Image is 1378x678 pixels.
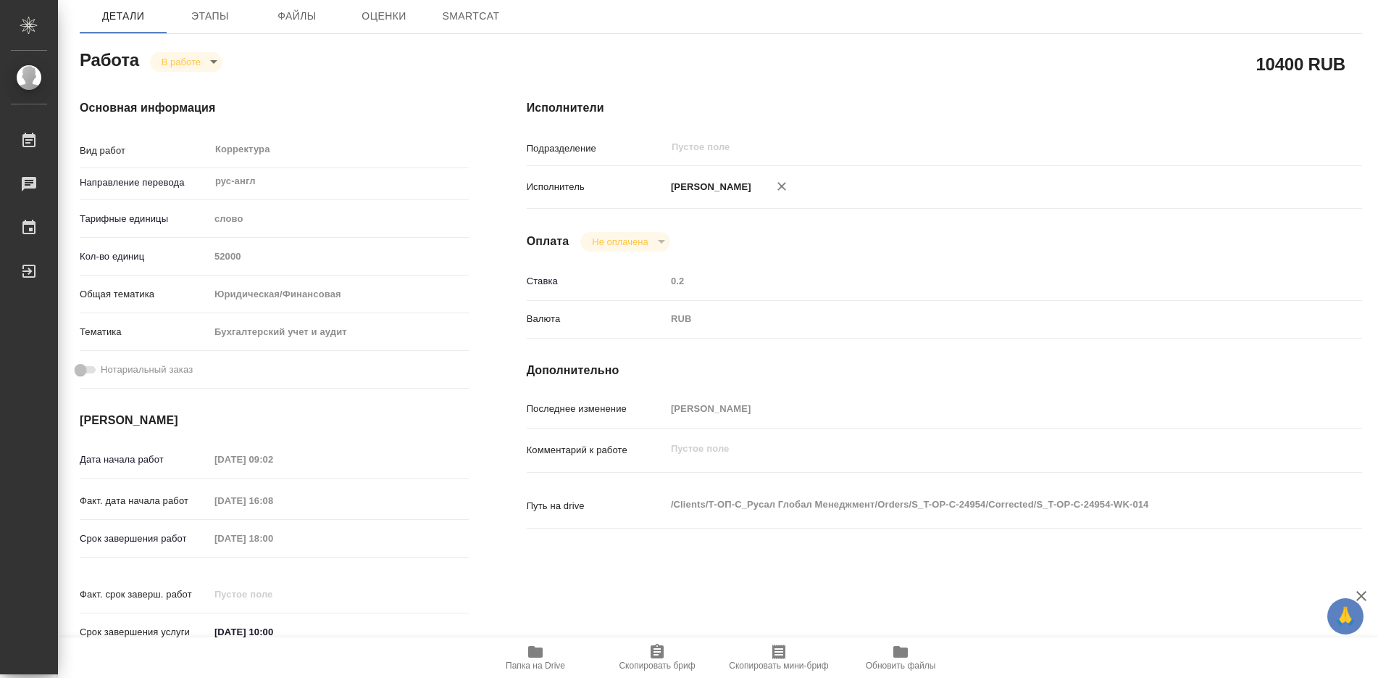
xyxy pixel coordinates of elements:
div: В работе [150,52,222,72]
input: Пустое поле [209,584,336,605]
h2: Работа [80,46,139,72]
p: Кол-во единиц [80,249,209,264]
p: Вид работ [80,144,209,158]
span: Скопировать бриф [619,661,695,671]
button: В работе [157,56,205,68]
input: Пустое поле [666,398,1293,419]
span: Скопировать мини-бриф [729,661,828,671]
button: Скопировать мини-бриф [718,637,840,678]
p: Подразделение [527,141,666,156]
button: Скопировать бриф [596,637,718,678]
span: Файлы [262,7,332,25]
span: Нотариальный заказ [101,363,193,377]
p: [PERSON_NAME] [666,180,751,194]
input: Пустое поле [209,490,336,511]
span: Этапы [175,7,245,25]
span: Оценки [349,7,419,25]
p: Общая тематика [80,287,209,302]
p: Комментарий к работе [527,443,666,458]
input: Пустое поле [209,246,469,267]
div: слово [209,207,469,231]
p: Последнее изменение [527,402,666,416]
span: Обновить файлы [866,661,936,671]
p: Дата начала работ [80,452,209,467]
span: 🙏 [1333,601,1358,632]
p: Ставка [527,274,666,289]
input: Пустое поле [670,139,1258,156]
span: Детали [88,7,158,25]
p: Факт. дата начала работ [80,494,209,508]
div: Бухгалтерский учет и аудит [209,320,469,344]
input: Пустое поле [209,528,336,549]
p: Срок завершения работ [80,532,209,546]
button: Не оплачена [588,236,652,248]
button: 🙏 [1327,598,1364,634]
p: Срок завершения услуги [80,625,209,640]
p: Валюта [527,312,666,326]
button: Удалить исполнителя [766,170,798,202]
p: Исполнитель [527,180,666,194]
h2: 10400 RUB [1256,51,1345,76]
input: ✎ Введи что-нибудь [209,621,336,642]
div: Юридическая/Финансовая [209,282,469,307]
p: Направление перевода [80,175,209,190]
p: Тематика [80,325,209,339]
div: RUB [666,307,1293,331]
p: Тарифные единицы [80,212,209,226]
span: Папка на Drive [506,661,565,671]
p: Путь на drive [527,499,666,513]
button: Обновить файлы [840,637,961,678]
h4: Основная информация [80,99,469,117]
h4: Дополнительно [527,362,1362,379]
span: SmartCat [436,7,506,25]
p: Факт. срок заверш. работ [80,587,209,602]
input: Пустое поле [666,270,1293,292]
textarea: /Clients/Т-ОП-С_Русал Глобал Менеджмент/Orders/S_T-OP-C-24954/Corrected/S_T-OP-C-24954-WK-014 [666,492,1293,517]
button: Папка на Drive [475,637,596,678]
h4: Исполнители [527,99,1362,117]
h4: Оплата [527,233,569,250]
h4: [PERSON_NAME] [80,412,469,429]
div: В работе [580,232,669,252]
input: Пустое поле [209,449,336,470]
